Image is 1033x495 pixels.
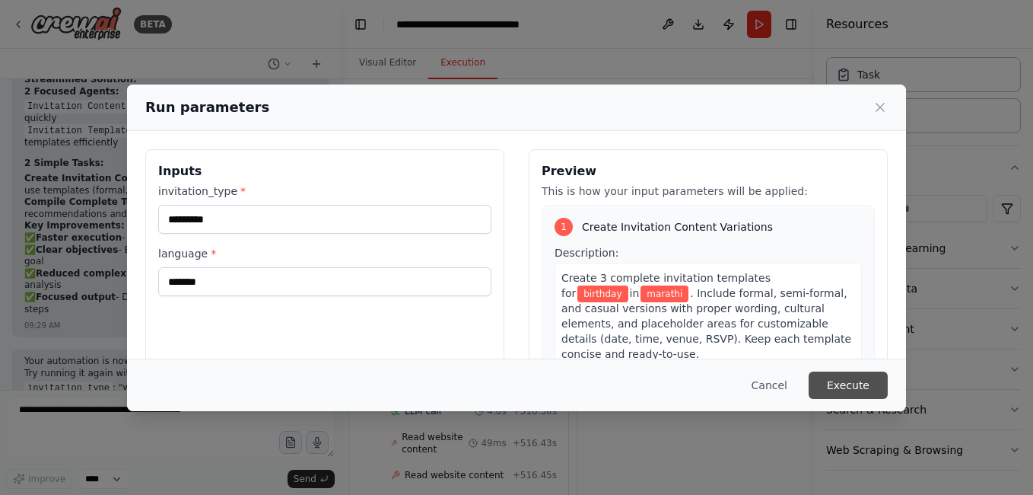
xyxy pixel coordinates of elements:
span: Description: [555,247,618,259]
span: Create Invitation Content Variations [582,219,773,235]
label: language [158,246,491,261]
h3: Preview [542,162,875,180]
label: invitation_type [158,184,491,199]
h3: Inputs [158,162,491,180]
button: Execute [809,372,888,399]
button: Cancel [739,372,799,399]
h2: Run parameters [145,97,269,118]
span: Variable: invitation_type [577,286,628,302]
div: 1 [555,218,573,236]
span: Create 3 complete invitation templates for [561,272,771,299]
span: in [630,287,640,299]
span: Variable: language [640,286,688,302]
span: . Include formal, semi-formal, and casual versions with proper wording, cultural elements, and pl... [561,287,851,360]
p: This is how your input parameters will be applied: [542,184,875,199]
